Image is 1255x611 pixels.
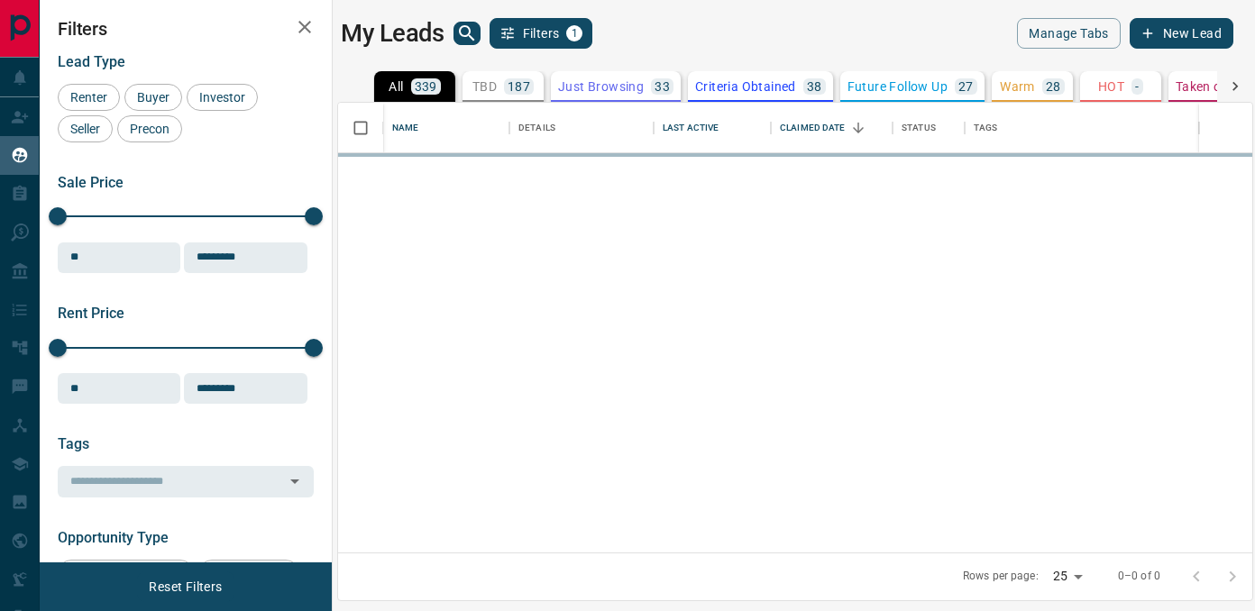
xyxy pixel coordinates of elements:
[117,115,182,142] div: Precon
[58,305,124,322] span: Rent Price
[508,80,530,93] p: 187
[1098,80,1124,93] p: HOT
[58,115,113,142] div: Seller
[568,27,581,40] span: 1
[383,103,509,153] div: Name
[1130,18,1233,49] button: New Lead
[1017,18,1120,49] button: Manage Tabs
[1000,80,1035,93] p: Warm
[974,103,998,153] div: Tags
[58,174,124,191] span: Sale Price
[389,80,403,93] p: All
[131,90,176,105] span: Buyer
[58,529,169,546] span: Opportunity Type
[807,80,822,93] p: 38
[58,84,120,111] div: Renter
[558,80,644,93] p: Just Browsing
[282,469,307,494] button: Open
[124,84,182,111] div: Buyer
[1118,569,1160,584] p: 0–0 of 0
[137,571,234,602] button: Reset Filters
[64,90,114,105] span: Renter
[695,80,796,93] p: Criteria Obtained
[893,103,965,153] div: Status
[509,103,654,153] div: Details
[58,18,314,40] h2: Filters
[1135,80,1139,93] p: -
[124,122,176,136] span: Precon
[655,80,670,93] p: 33
[392,103,419,153] div: Name
[780,103,846,153] div: Claimed Date
[902,103,936,153] div: Status
[64,122,106,136] span: Seller
[58,435,89,452] span: Tags
[965,103,1199,153] div: Tags
[1046,563,1089,589] div: 25
[654,103,771,153] div: Last Active
[963,569,1039,584] p: Rows per page:
[453,22,481,45] button: search button
[472,80,497,93] p: TBD
[663,103,719,153] div: Last Active
[846,115,871,141] button: Sort
[518,103,555,153] div: Details
[415,80,437,93] p: 339
[187,84,258,111] div: Investor
[490,18,593,49] button: Filters1
[771,103,893,153] div: Claimed Date
[1046,80,1061,93] p: 28
[847,80,948,93] p: Future Follow Up
[193,90,252,105] span: Investor
[958,80,974,93] p: 27
[58,53,125,70] span: Lead Type
[341,19,444,48] h1: My Leads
